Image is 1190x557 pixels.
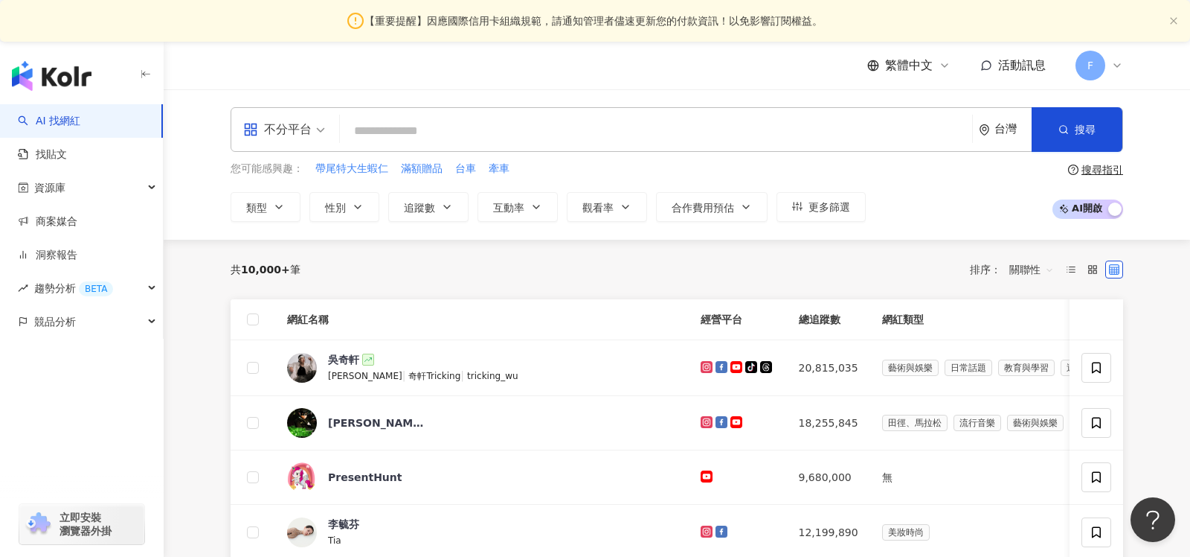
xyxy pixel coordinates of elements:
iframe: Help Scout Beacon - Open [1130,497,1175,542]
span: 奇軒Tricking [408,371,460,381]
button: close [1169,16,1178,26]
span: 藝術與娛樂 [882,360,939,376]
span: 牽車 [489,162,509,176]
div: PresentHunt [328,470,402,485]
span: 繁體中文 [885,57,933,74]
span: 台車 [455,162,476,176]
button: 互動率 [477,192,558,222]
a: 找貼文 [18,147,67,162]
a: KOL AvatarPresentHunt [287,462,677,492]
td: 18,255,845 [787,396,870,451]
span: 藝術與娛樂 [1007,415,1064,431]
span: 搜尋 [1075,124,1096,136]
div: 不分平台 [243,118,312,141]
span: 田徑、馬拉松 [882,415,948,431]
button: 觀看率 [567,192,647,222]
button: 性別 [309,192,379,222]
span: 追蹤數 [404,202,435,214]
img: logo [12,61,91,91]
span: 互動率 [493,202,524,214]
span: environment [979,124,990,136]
span: 性別 [325,202,346,214]
img: KOL Avatar [287,353,317,383]
button: 更多篩選 [776,192,866,222]
span: 競品分析 [34,305,76,339]
img: KOL Avatar [287,462,317,492]
span: 日常話題 [945,360,992,376]
th: 經營平台 [689,299,787,340]
div: 排序： [970,258,1062,281]
a: chrome extension立即安裝 瀏覽器外掛 [19,504,144,544]
span: 類型 [246,202,267,214]
button: 牽車 [488,161,510,177]
span: 趨勢分析 [34,272,113,305]
div: BETA [79,281,113,296]
a: KOL Avatar[PERSON_NAME] [PERSON_NAME] [287,408,677,438]
div: 搜尋指引 [1081,164,1123,176]
a: KOL Avatar李毓芬Tia [287,517,677,548]
span: 更多篩選 [808,201,850,213]
img: KOL Avatar [287,518,317,547]
span: 美妝時尚 [882,524,930,541]
span: | [402,369,409,381]
a: 洞察報告 [18,248,77,263]
th: 網紅名稱 [275,299,689,340]
div: 台灣 [994,123,1032,136]
span: 滿額贈品 [401,162,443,176]
span: close [1169,16,1178,25]
a: KOL Avatar吳奇軒[PERSON_NAME]|奇軒Tricking|tricking_wu [287,352,677,383]
span: 關聯性 [1009,258,1054,281]
a: searchAI 找網紅 [18,114,80,129]
span: 流行音樂 [953,415,1001,431]
span: 您可能感興趣： [231,162,303,176]
button: 台車 [454,161,477,177]
td: 20,815,035 [787,340,870,396]
div: 吳奇軒 [328,352,359,367]
div: 共 筆 [231,264,300,276]
span: | [460,369,467,381]
span: 10,000+ [241,264,290,276]
span: [PERSON_NAME] [328,371,402,381]
span: 合作費用預估 [672,202,734,214]
span: Tia [328,535,341,546]
span: 教育與學習 [998,360,1055,376]
button: 帶尾特大生蝦仁 [315,161,389,177]
span: tricking_wu [467,371,518,381]
span: 【重要提醒】因應國際信用卡組織規範，請通知管理者儘速更新您的付款資訊！以免影響訂閱權益。 [364,13,823,29]
span: rise [18,283,28,293]
button: 搜尋 [1032,107,1122,152]
span: 帶尾特大生蝦仁 [315,162,388,176]
div: [PERSON_NAME] [PERSON_NAME] [328,416,425,430]
span: 活動訊息 [998,58,1046,72]
span: 觀看率 [582,202,614,214]
div: 李毓芬 [328,517,359,532]
img: chrome extension [24,512,53,536]
span: question-circle [1068,165,1078,175]
span: 資源庫 [34,171,65,205]
a: 商案媒合 [18,214,77,229]
span: appstore [243,122,258,137]
button: 合作費用預估 [656,192,768,222]
td: 9,680,000 [787,451,870,505]
button: 類型 [231,192,300,222]
span: F [1087,57,1093,74]
button: 追蹤數 [388,192,469,222]
button: 滿額贈品 [400,161,443,177]
th: 總追蹤數 [787,299,870,340]
span: 立即安裝 瀏覽器外掛 [59,511,112,538]
span: 運動 [1061,360,1090,376]
img: KOL Avatar [287,408,317,438]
